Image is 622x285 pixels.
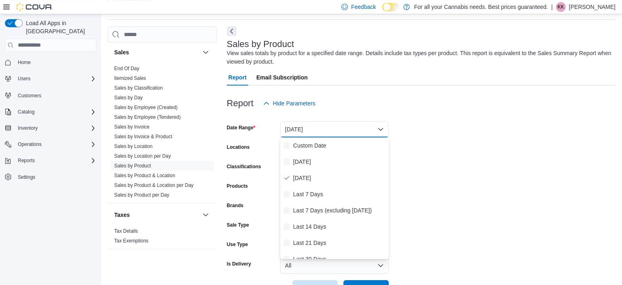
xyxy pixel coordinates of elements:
span: Catalog [15,107,96,117]
span: Customers [18,92,41,99]
label: Brands [227,202,243,209]
p: For all your Cannabis needs. Best prices guaranteed. [414,2,548,12]
span: Sales by Employee (Created) [114,104,178,111]
a: Sales by Product & Location [114,173,175,178]
span: Last 7 Days (excluding [DATE]) [293,206,386,215]
span: Sales by Invoice [114,124,149,130]
label: Use Type [227,241,248,248]
a: Customers [15,91,45,101]
img: Cova [16,3,53,11]
span: Home [15,57,96,67]
span: Last 14 Days [293,222,386,231]
span: Customers [15,90,96,100]
button: Reports [2,155,100,166]
button: Operations [2,139,100,150]
a: Tax Details [114,228,138,234]
span: Dark Mode [382,11,383,12]
span: Users [15,74,96,84]
button: Catalog [15,107,38,117]
label: Date Range [227,124,256,131]
a: Itemized Sales [114,75,146,81]
a: End Of Day [114,66,139,71]
span: Custom Date [293,141,386,150]
a: Sales by Product [114,163,151,169]
span: KK [558,2,564,12]
label: Is Delivery [227,261,251,267]
button: Catalog [2,106,100,118]
div: View sales totals by product for a specified date range. Details include tax types per product. T... [227,49,611,66]
span: Catalog [18,109,34,115]
span: Sales by Product & Location [114,172,175,179]
label: Sale Type [227,222,249,228]
span: [DATE] [293,173,386,183]
div: Select listbox [280,137,389,259]
button: Taxes [201,210,211,220]
a: Sales by Product & Location per Day [114,182,194,188]
label: Products [227,183,248,189]
a: Sales by Location per Day [114,153,171,159]
button: Home [2,56,100,68]
a: Sales by Invoice & Product [114,134,172,139]
a: Home [15,58,34,67]
button: All [280,257,389,274]
a: Sales by Product per Day [114,192,169,198]
div: Sales [108,64,217,203]
label: Locations [227,144,250,150]
h3: Taxes [114,211,130,219]
a: Sales by Invoice [114,124,149,130]
div: Taxes [108,226,217,249]
span: Last 7 Days [293,189,386,199]
p: [PERSON_NAME] [569,2,616,12]
button: Sales [114,48,199,56]
button: Users [2,73,100,84]
button: Settings [2,171,100,183]
a: Sales by Classification [114,85,163,91]
nav: Complex example [5,53,96,204]
p: | [551,2,553,12]
a: Sales by Employee (Created) [114,105,178,110]
button: Inventory [2,122,100,134]
button: Sales [201,47,211,57]
button: [DATE] [280,121,389,137]
span: Feedback [351,3,376,11]
input: Dark Mode [382,3,399,11]
span: Settings [15,172,96,182]
button: Operations [15,139,45,149]
button: Reports [15,156,38,165]
button: Users [15,74,34,84]
span: Reports [18,157,35,164]
span: Tax Exemptions [114,238,149,244]
span: Email Subscription [256,69,308,86]
span: Report [228,69,247,86]
span: Sales by Product [114,163,151,169]
span: Hide Parameters [273,99,315,107]
button: Inventory [15,123,41,133]
a: Tax Exemptions [114,238,149,244]
div: Kate Kerschner [556,2,566,12]
a: Settings [15,172,38,182]
span: Operations [18,141,42,148]
span: [DATE] [293,157,386,167]
button: Taxes [114,211,199,219]
a: Sales by Location [114,144,153,149]
span: Last 30 Days [293,254,386,264]
h3: Sales [114,48,129,56]
a: Sales by Employee (Tendered) [114,114,181,120]
a: Sales by Day [114,95,143,101]
span: Home [18,59,31,66]
span: Users [18,75,30,82]
span: Operations [15,139,96,149]
span: Sales by Day [114,94,143,101]
label: Classifications [227,163,261,170]
span: Inventory [15,123,96,133]
span: Last 21 Days [293,238,386,248]
h3: Report [227,99,253,108]
span: Load All Apps in [GEOGRAPHIC_DATA] [23,19,96,35]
